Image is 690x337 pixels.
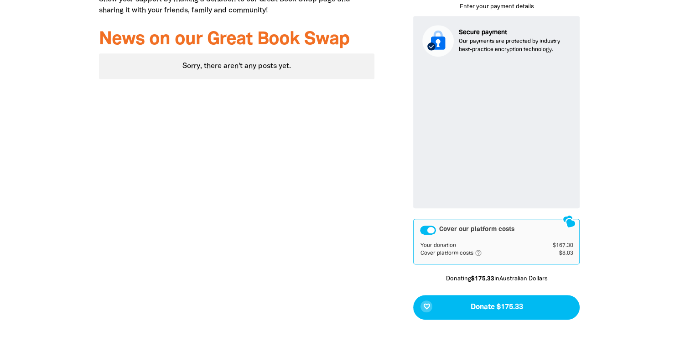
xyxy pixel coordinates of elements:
td: $167.30 [535,242,573,249]
h3: News on our Great Book Swap [99,30,375,50]
p: Our payments are protected by industry best-practice encryption technology. [458,37,571,54]
i: favorite_border [423,303,430,310]
button: Cover our platform costs [420,226,436,235]
span: Donate $175.33 [470,304,523,311]
iframe: Secure payment input frame [420,64,572,201]
p: Enter your payment details [413,3,580,12]
div: Sorry, there aren't any posts yet. [99,53,375,79]
i: help_outlined [474,249,489,257]
td: Your donation [420,242,535,249]
button: favorite_borderDonate $175.33 [413,295,580,320]
td: $8.03 [535,249,573,258]
p: Secure payment [458,28,571,37]
p: Donating in Australian Dollars [413,275,580,284]
b: $175.33 [471,276,494,282]
div: Paginated content [99,53,375,79]
td: Cover platform costs [420,249,535,258]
